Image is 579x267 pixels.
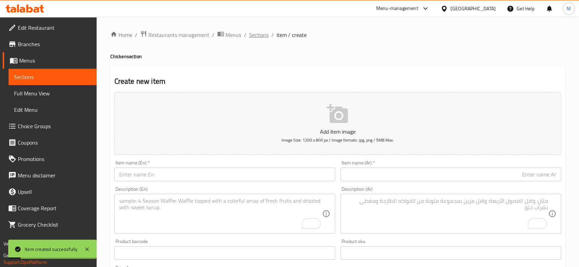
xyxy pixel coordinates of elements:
span: Coverage Report [18,204,91,212]
span: Choice Groups [18,122,91,130]
span: Restaurants management [148,31,209,39]
span: 1.0.0 [21,239,32,248]
a: Menus [3,52,97,69]
span: Version: [3,239,20,248]
a: Upsell [3,184,97,200]
span: Grocery Checklist [18,221,91,229]
span: Coupons [18,138,91,147]
a: Support.OpsPlatform [3,258,47,267]
span: Edit Restaurant [18,24,91,32]
span: Menu disclaimer [18,171,91,179]
a: Coverage Report [3,200,97,216]
a: Sections [249,31,269,39]
textarea: To enrich screen reader interactions, please activate Accessibility in Grammarly extension settings [119,198,322,230]
a: Sections [9,69,97,85]
li: / [212,31,214,39]
a: Menu disclaimer [3,167,97,184]
a: Choice Groups [3,118,97,134]
h2: Create new item [114,76,561,86]
span: M [567,5,571,12]
a: Coupons [3,134,97,151]
li: / [244,31,246,39]
span: Menus [19,56,91,65]
a: Home [110,31,132,39]
span: item / create [276,31,307,39]
a: Full Menu View [9,85,97,102]
li: / [135,31,137,39]
div: Menu-management [376,4,418,13]
input: Please enter product sku [341,246,561,260]
li: / [271,31,274,39]
a: Restaurants management [140,30,209,39]
button: Add item imageImage Size: 1200 x 800 px / Image formats: jpg, png / 5MB Max. [114,92,561,155]
input: Enter name Ar [341,168,561,181]
div: [GEOGRAPHIC_DATA] [451,5,496,12]
input: Enter name En [114,168,335,181]
span: Get support on: [3,251,35,260]
span: Branches [18,40,91,48]
a: Edit Menu [9,102,97,118]
span: Full Menu View [14,89,91,97]
span: Sections [14,73,91,81]
span: Promotions [18,155,91,163]
div: Item created successfully [25,245,77,253]
textarea: To enrich screen reader interactions, please activate Accessibility in Grammarly extension settings [345,198,548,230]
span: Upsell [18,188,91,196]
span: Edit Menu [14,106,91,114]
nav: breadcrumb [110,30,565,39]
a: Edit Restaurant [3,19,97,36]
span: Image Size: 1200 x 800 px / Image formats: jpg, png / 5MB Max. [282,136,394,144]
a: Promotions [3,151,97,167]
h4: Chicken section [110,53,565,60]
a: Branches [3,36,97,52]
input: Please enter product barcode [114,246,335,260]
span: Menus [225,31,241,39]
p: Add item image [125,128,551,136]
a: Grocery Checklist [3,216,97,233]
a: Menus [217,30,241,39]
